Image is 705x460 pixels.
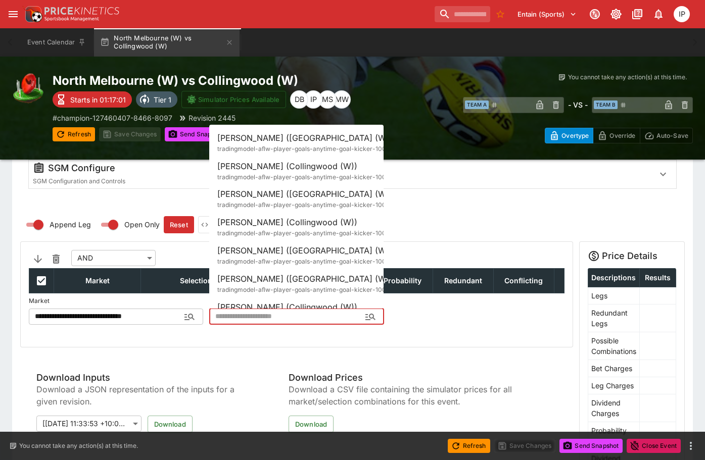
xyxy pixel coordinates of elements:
[217,145,400,152] span: tradingmodel-aflw-player-goals-anytime-goal-kicker-1003018
[217,302,357,312] span: [PERSON_NAME] (Collingwood (W))
[545,128,593,143] button: Overtype
[289,372,557,383] span: Download Prices
[181,91,286,108] button: Simulator Prices Available
[4,5,22,23] button: open drawer
[71,250,156,266] div: AND
[54,268,141,293] th: Market
[318,90,337,109] div: Matthew Scott
[602,250,657,262] h5: Price Details
[289,383,557,407] span: Download a CSV file containing the simulator prices for all market/selection combinations for thi...
[628,5,646,23] button: Documentation
[465,100,489,109] span: Team A
[33,162,646,174] div: SGM Configure
[33,177,125,185] span: SGM Configuration and Controls
[588,304,639,332] td: Redundant Legs
[154,94,171,105] p: Tier 1
[44,7,119,15] img: PriceKinetics
[217,133,392,143] span: [PERSON_NAME] ([GEOGRAPHIC_DATA] (W))
[588,332,639,360] td: Possible Combinations
[189,113,236,123] p: Revision 2445
[588,360,639,377] td: Bet Charges
[559,439,623,453] button: Send Snapshot
[588,287,639,304] td: Legs
[217,201,401,209] span: tradingmodel-aflw-player-goals-anytime-goal-kicker-1003023
[19,441,138,450] p: You cannot take any action(s) at this time.
[70,94,126,105] p: Starts in 01:17:01
[217,286,400,293] span: tradingmodel-aflw-player-goals-anytime-goal-kicker-1009772
[94,28,240,57] button: North Melbourne (W) vs Collingwood (W)
[372,268,433,293] th: Probability
[435,6,490,22] input: search
[586,5,604,23] button: Connected to PK
[493,268,554,293] th: Conflicting
[217,274,392,284] span: [PERSON_NAME] ([GEOGRAPHIC_DATA] (W))
[12,73,44,105] img: australian_rules.png
[588,268,639,287] th: Descriptions
[53,127,95,141] button: Refresh
[361,308,380,326] button: Close
[53,113,172,123] p: Copy To Clipboard
[685,440,697,452] button: more
[639,268,676,287] th: Results
[674,6,690,22] div: Isaac Plummer
[649,5,668,23] button: Notifications
[217,161,357,171] span: [PERSON_NAME] (Collingwood (W))
[289,416,334,433] button: Download
[199,219,211,231] button: View payload
[588,394,639,422] td: Dividend Charges
[217,245,392,255] span: [PERSON_NAME] ([GEOGRAPHIC_DATA] (W))
[165,127,228,141] button: Send Snapshot
[594,100,618,109] span: Team B
[22,4,42,24] img: PriceKinetics Logo
[217,229,401,237] span: tradingmodel-aflw-player-goals-anytime-goal-kicker-1007027
[511,6,583,22] button: Select Tenant
[217,217,357,227] span: [PERSON_NAME] (Collingwood (W))
[21,28,92,57] button: Event Calendar
[545,128,693,143] div: Start From
[561,130,589,141] p: Overtype
[217,189,392,199] span: [PERSON_NAME] ([GEOGRAPHIC_DATA] (W))
[492,6,508,22] button: No Bookmarks
[164,216,194,233] button: Reset
[148,416,193,433] button: Download
[304,90,322,109] div: Isaac Plummer
[44,17,99,21] img: Sportsbook Management
[448,439,490,453] button: Refresh
[124,219,160,230] span: Open Only
[180,308,199,326] button: Open
[217,258,399,265] span: tradingmodel-aflw-player-goals-anytime-goal-kicker-1007138
[36,372,252,383] span: Download Inputs
[50,219,91,230] span: Append Leg
[568,73,687,82] p: You cannot take any action(s) at this time.
[433,268,493,293] th: Redundant
[217,173,400,181] span: tradingmodel-aflw-player-goals-anytime-goal-kicker-1003019
[588,422,639,439] td: Probability
[290,90,308,109] div: Dylan Brown
[607,5,625,23] button: Toggle light/dark mode
[36,416,142,432] div: [[DATE] 11:33:53 +10:00] 1757208833771098560 (Latest)
[568,99,588,110] h6: - VS -
[333,90,351,109] div: Michael Wilczynski
[29,293,203,309] label: Market
[609,130,635,141] p: Override
[593,128,640,143] button: Override
[640,128,693,143] button: Auto-Save
[671,3,693,25] button: Isaac Plummer
[656,130,688,141] p: Auto-Save
[53,73,426,88] h2: Copy To Clipboard
[588,377,639,394] td: Leg Charges
[141,268,251,293] th: Selection
[36,383,252,407] span: Download a JSON representation of the inputs for a given revision.
[627,439,681,453] button: Close Event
